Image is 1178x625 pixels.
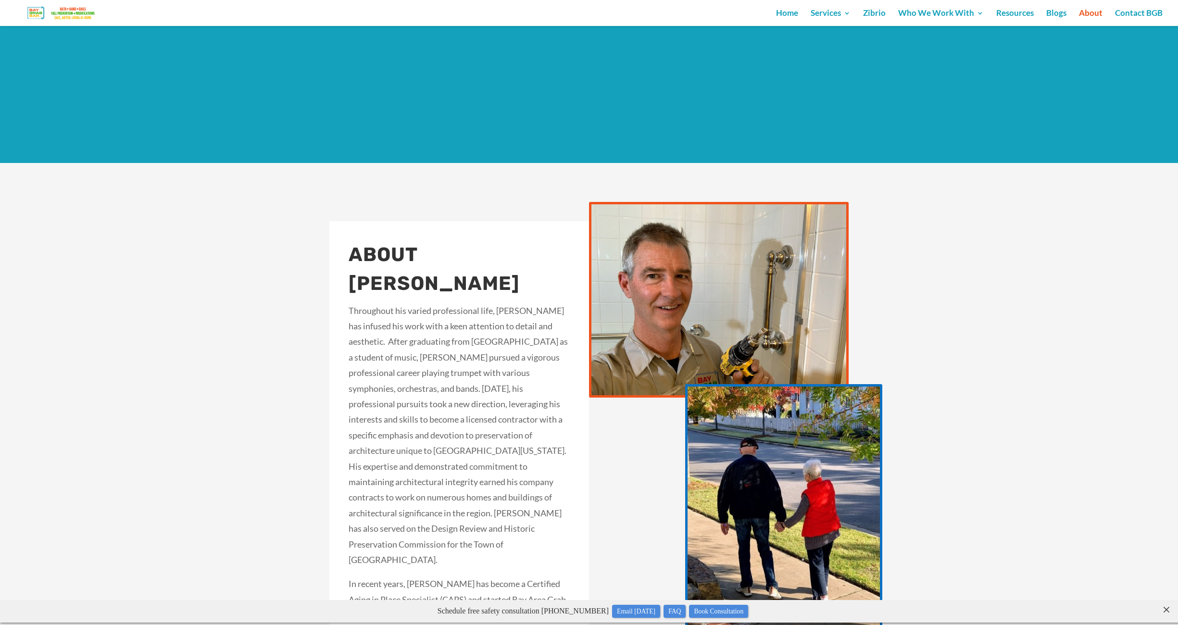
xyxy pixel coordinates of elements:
[349,305,568,565] span: Throughout his varied professional life, [PERSON_NAME] has infused his work with a keen attention...
[329,89,457,138] iframe: Reviews
[695,89,823,138] iframe: Reviews
[612,5,660,18] a: Email [DATE]
[1162,2,1171,12] close: ×
[23,4,1163,19] p: Schedule free safety consultation [PHONE_NUMBER]
[776,10,798,26] a: Home
[996,10,1034,26] a: Resources
[664,5,686,18] a: FAQ
[811,10,851,26] a: Services
[863,10,886,26] a: Zibrio
[349,240,570,303] h2: ABOUT [PERSON_NAME]
[1115,10,1163,26] a: Contact BGB
[591,204,846,396] img: bill with drill 2
[1046,10,1066,26] a: Blogs
[512,89,640,138] iframe: Reviews
[1079,10,1103,26] a: About
[898,10,984,26] a: Who We Work With
[16,4,108,21] img: Bay Grab Bar
[689,5,748,18] a: Book Consultation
